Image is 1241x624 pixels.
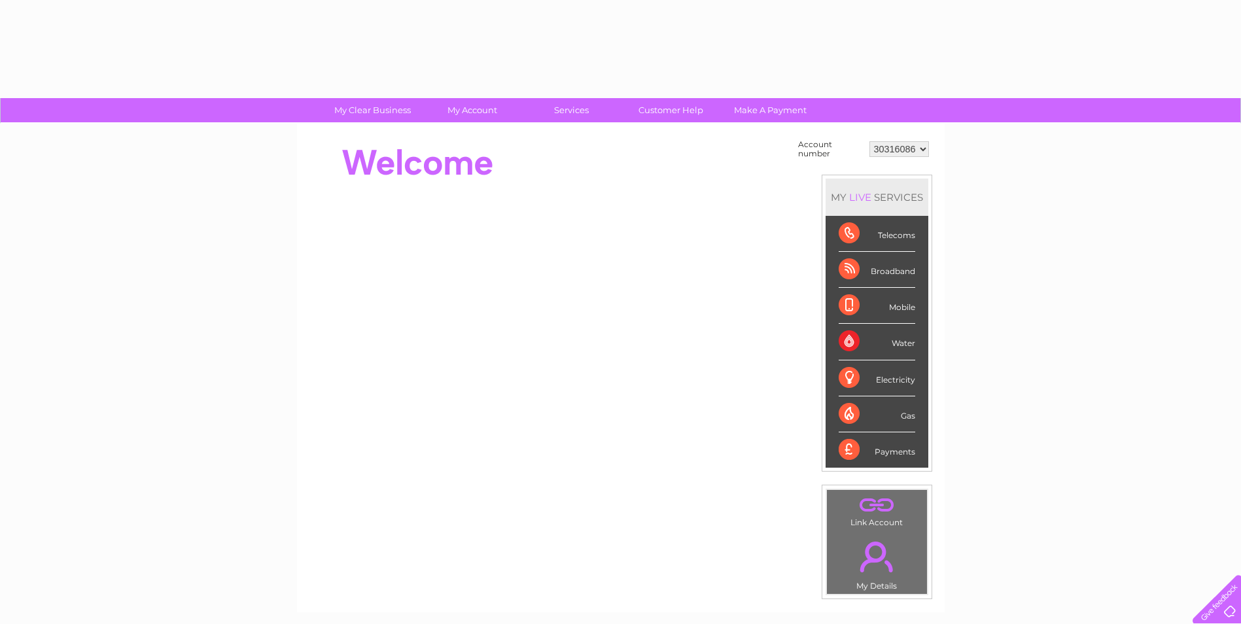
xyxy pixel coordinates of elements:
div: MY SERVICES [826,179,928,216]
a: My Clear Business [319,98,427,122]
a: My Account [418,98,526,122]
a: Services [517,98,625,122]
td: My Details [826,530,928,595]
a: . [830,493,924,516]
td: Link Account [826,489,928,530]
div: Payments [839,432,915,468]
div: Telecoms [839,216,915,252]
div: LIVE [847,191,874,203]
a: Customer Help [617,98,725,122]
div: Broadband [839,252,915,288]
div: Gas [839,396,915,432]
div: Mobile [839,288,915,324]
div: Electricity [839,360,915,396]
a: Make A Payment [716,98,824,122]
a: . [830,534,924,580]
div: Water [839,324,915,360]
td: Account number [795,137,866,162]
